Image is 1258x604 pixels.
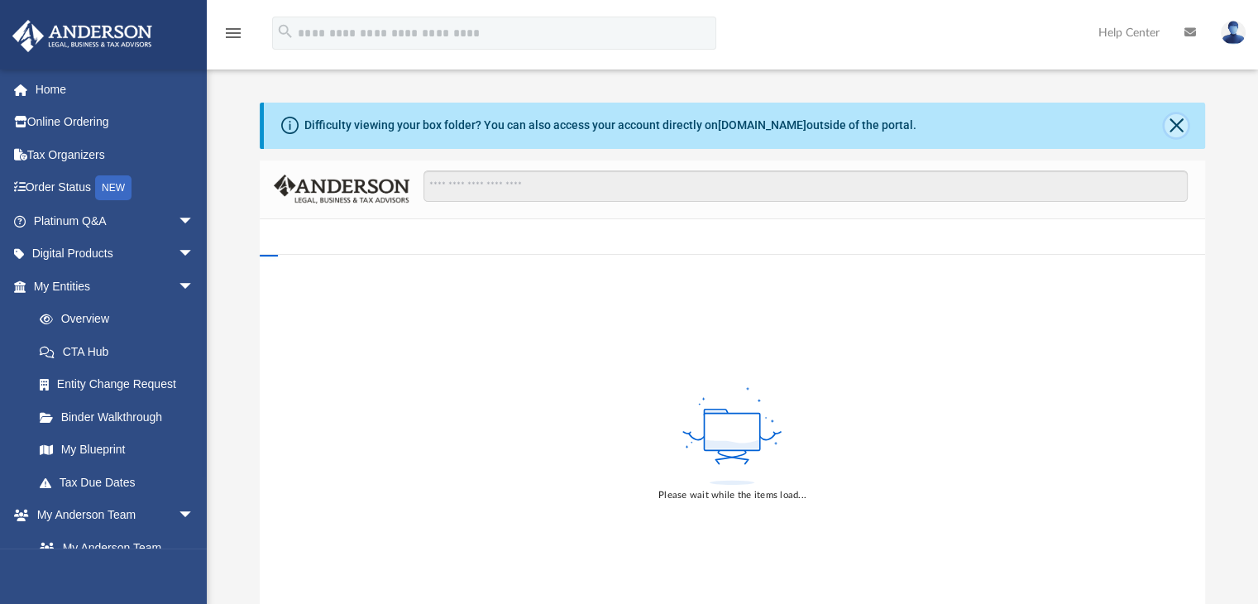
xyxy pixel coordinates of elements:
[23,531,203,564] a: My Anderson Team
[95,175,132,200] div: NEW
[223,23,243,43] i: menu
[12,106,219,139] a: Online Ordering
[178,499,211,533] span: arrow_drop_down
[12,499,211,532] a: My Anderson Teamarrow_drop_down
[23,400,219,434] a: Binder Walkthrough
[423,170,1187,202] input: Search files and folders
[12,73,219,106] a: Home
[23,368,219,401] a: Entity Change Request
[718,118,806,132] a: [DOMAIN_NAME]
[223,31,243,43] a: menu
[23,434,211,467] a: My Blueprint
[658,488,806,503] div: Please wait while the items load...
[12,237,219,271] a: Digital Productsarrow_drop_down
[23,466,219,499] a: Tax Due Dates
[12,270,219,303] a: My Entitiesarrow_drop_down
[304,117,916,134] div: Difficulty viewing your box folder? You can also access your account directly on outside of the p...
[7,20,157,52] img: Anderson Advisors Platinum Portal
[1221,21,1246,45] img: User Pic
[276,22,294,41] i: search
[23,303,219,336] a: Overview
[12,204,219,237] a: Platinum Q&Aarrow_drop_down
[178,270,211,304] span: arrow_drop_down
[178,237,211,271] span: arrow_drop_down
[1165,114,1188,137] button: Close
[178,204,211,238] span: arrow_drop_down
[12,138,219,171] a: Tax Organizers
[23,335,219,368] a: CTA Hub
[12,171,219,205] a: Order StatusNEW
